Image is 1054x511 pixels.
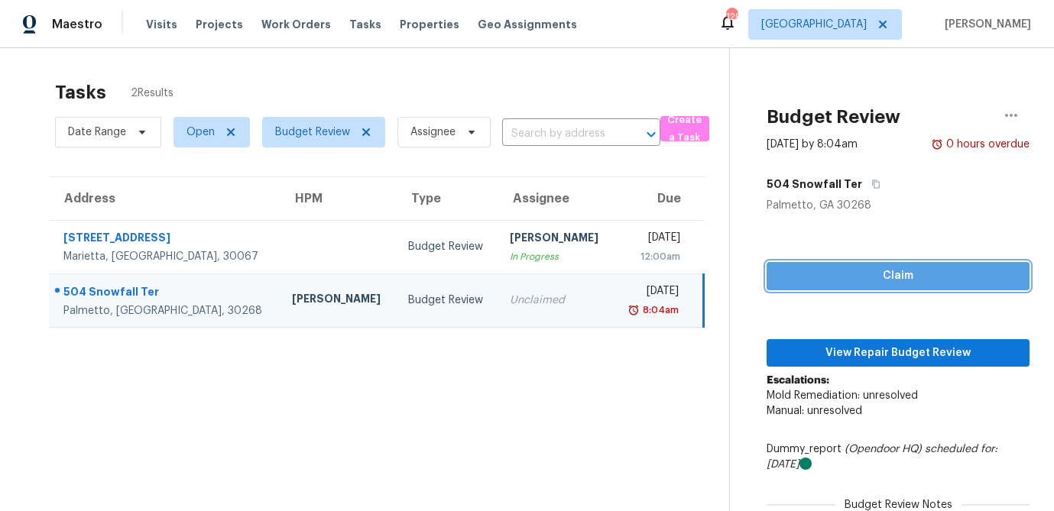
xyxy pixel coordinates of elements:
[626,283,679,302] div: [DATE]
[410,125,456,140] span: Assignee
[845,444,922,454] i: (Opendoor HQ)
[186,125,215,140] span: Open
[196,17,243,32] span: Projects
[292,291,384,310] div: [PERSON_NAME]
[767,176,862,192] h5: 504 Snowfall Ter
[408,293,485,308] div: Budget Review
[779,344,1017,363] span: View Repair Budget Review
[626,249,680,264] div: 12:00am
[261,17,331,32] span: Work Orders
[396,177,498,220] th: Type
[767,339,1030,367] button: View Repair Budget Review
[767,137,858,152] div: [DATE] by 8:04am
[510,249,602,264] div: In Progress
[767,390,918,401] span: Mold Remediation: unresolved
[767,375,829,386] b: Escalations:
[63,284,268,303] div: 504 Snowfall Ter
[280,177,396,220] th: HPM
[63,249,268,264] div: Marietta, [GEOGRAPHIC_DATA], 30067
[408,239,485,254] div: Budget Review
[510,230,602,249] div: [PERSON_NAME]
[478,17,577,32] span: Geo Assignments
[146,17,177,32] span: Visits
[943,137,1030,152] div: 0 hours overdue
[68,125,126,140] span: Date Range
[640,302,679,318] div: 8:04am
[131,86,174,101] span: 2 Results
[626,230,680,249] div: [DATE]
[498,177,614,220] th: Assignee
[49,177,280,220] th: Address
[614,177,704,220] th: Due
[767,441,1030,472] div: Dummy_report
[767,109,900,125] h2: Budget Review
[767,406,862,416] span: Manual: unresolved
[275,125,350,140] span: Budget Review
[641,124,662,145] button: Open
[767,262,1030,290] button: Claim
[510,293,602,308] div: Unclaimed
[862,170,883,198] button: Copy Address
[63,230,268,249] div: [STREET_ADDRESS]
[931,137,943,152] img: Overdue Alarm Icon
[761,17,867,32] span: [GEOGRAPHIC_DATA]
[767,198,1030,213] div: Palmetto, GA 30268
[668,112,702,147] span: Create a Task
[55,85,106,100] h2: Tasks
[63,303,268,319] div: Palmetto, [GEOGRAPHIC_DATA], 30268
[400,17,459,32] span: Properties
[939,17,1031,32] span: [PERSON_NAME]
[779,267,1017,286] span: Claim
[52,17,102,32] span: Maestro
[628,302,640,318] img: Overdue Alarm Icon
[660,116,709,141] button: Create a Task
[726,9,737,24] div: 129
[349,19,381,30] span: Tasks
[502,122,618,146] input: Search by address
